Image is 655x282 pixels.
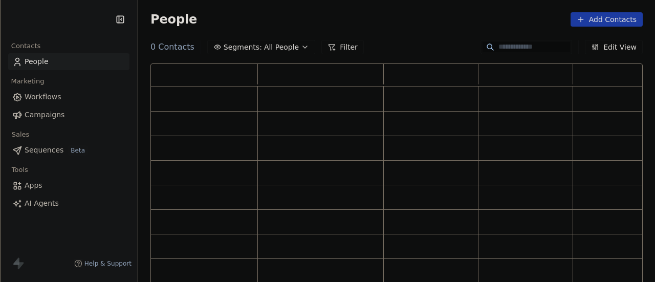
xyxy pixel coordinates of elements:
span: People [25,56,49,67]
a: Apps [8,177,129,194]
a: Workflows [8,89,129,105]
span: Segments: [224,42,262,53]
span: Sales [7,127,34,142]
span: Contacts [7,38,45,54]
a: Help & Support [74,259,132,268]
span: People [150,12,197,27]
span: Workflows [25,92,61,102]
a: AI Agents [8,195,129,212]
button: Add Contacts [571,12,643,27]
span: Sequences [25,145,63,156]
a: People [8,53,129,70]
button: Filter [321,40,364,54]
span: Campaigns [25,110,64,120]
span: Tools [7,162,32,178]
span: Marketing [7,74,49,89]
span: All People [264,42,299,53]
span: Beta [68,145,88,156]
button: Edit View [585,40,643,54]
span: Help & Support [84,259,132,268]
a: SequencesBeta [8,142,129,159]
a: Campaigns [8,106,129,123]
span: 0 Contacts [150,41,194,53]
span: Apps [25,180,42,191]
span: AI Agents [25,198,59,209]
